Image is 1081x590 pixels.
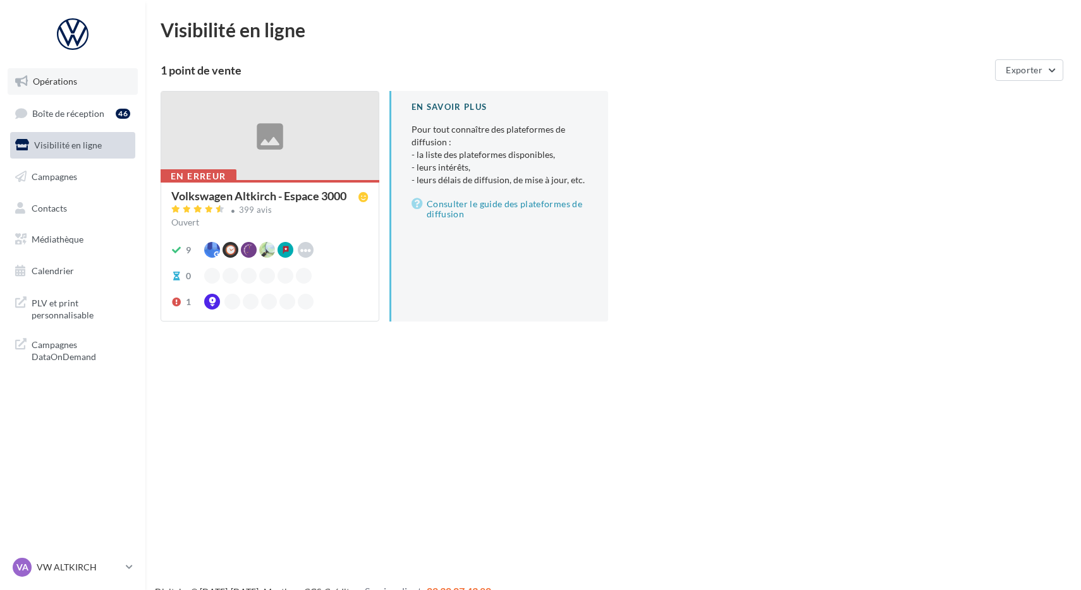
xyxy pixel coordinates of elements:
[239,206,272,214] div: 399 avis
[34,140,102,150] span: Visibilité en ligne
[412,123,588,186] p: Pour tout connaître des plateformes de diffusion :
[161,20,1066,39] div: Visibilité en ligne
[32,171,77,182] span: Campagnes
[171,203,369,219] a: 399 avis
[32,202,67,213] span: Contacts
[186,270,191,282] div: 0
[8,100,138,127] a: Boîte de réception46
[186,244,191,256] div: 9
[8,164,138,190] a: Campagnes
[8,226,138,253] a: Médiathèque
[33,76,77,87] span: Opérations
[8,258,138,284] a: Calendrier
[32,234,83,244] span: Médiathèque
[32,336,130,363] span: Campagnes DataOnDemand
[16,561,28,574] span: VA
[995,59,1063,81] button: Exporter
[161,169,236,183] div: En erreur
[412,174,588,186] li: - leurs délais de diffusion, de mise à jour, etc.
[8,132,138,159] a: Visibilité en ligne
[116,109,130,119] div: 46
[171,190,346,202] div: Volkswagen Altkirch - Espace 3000
[186,296,191,308] div: 1
[10,555,135,579] a: VA VW ALTKIRCH
[171,217,199,227] span: Ouvert
[1006,64,1042,75] span: Exporter
[8,68,138,95] a: Opérations
[8,289,138,327] a: PLV et print personnalisable
[412,148,588,161] li: - la liste des plateformes disponibles,
[161,64,990,76] div: 1 point de vente
[8,331,138,368] a: Campagnes DataOnDemand
[412,196,588,222] a: Consulter le guide des plateformes de diffusion
[32,294,130,322] span: PLV et print personnalisable
[412,101,588,113] div: En savoir plus
[32,265,74,276] span: Calendrier
[32,107,104,118] span: Boîte de réception
[412,161,588,174] li: - leurs intérêts,
[8,195,138,222] a: Contacts
[37,561,121,574] p: VW ALTKIRCH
